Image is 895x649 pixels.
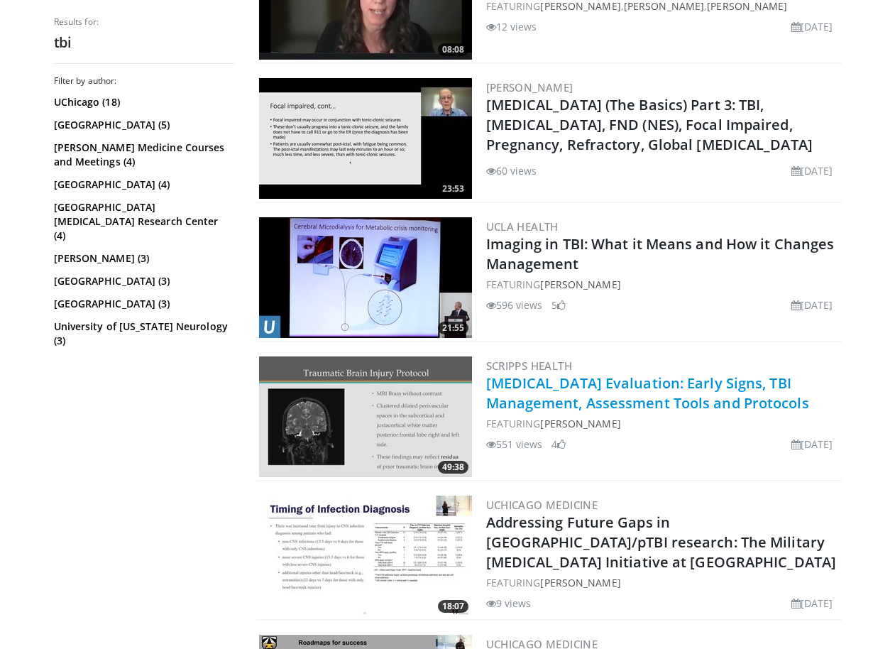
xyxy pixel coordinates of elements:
span: 23:53 [438,182,468,195]
span: 08:08 [438,43,468,56]
li: 596 views [486,298,543,312]
a: [PERSON_NAME] [540,278,620,291]
li: [DATE] [791,596,833,611]
li: 60 views [486,163,537,178]
img: 9d29f943-af71-448c-a19d-ed2dbc19370b.300x170_q85_crop-smart_upscale.jpg [259,217,472,338]
a: [PERSON_NAME] [486,80,573,94]
a: [MEDICAL_DATA] Evaluation: Early Signs, TBI Management, Assessment Tools and Protocols [486,373,809,413]
span: 18:07 [438,600,468,613]
li: 12 views [486,19,537,34]
a: [GEOGRAPHIC_DATA] [MEDICAL_DATA] Research Center (4) [54,200,231,243]
a: [PERSON_NAME] [540,576,620,589]
a: [GEOGRAPHIC_DATA] (5) [54,118,231,132]
a: [GEOGRAPHIC_DATA] (3) [54,274,231,288]
h2: tbi [54,33,235,52]
li: [DATE] [791,437,833,452]
a: [PERSON_NAME] (3) [54,251,231,266]
img: 73604bde-1429-4236-83f2-ac0033578cd9.300x170_q85_crop-smart_upscale.jpg [259,356,472,477]
li: [DATE] [791,163,833,178]
a: Addressing Future Gaps in [GEOGRAPHIC_DATA]/pTBI research: The Military [MEDICAL_DATA] Initiative... [486,513,837,572]
a: Scripps Health [486,359,573,373]
div: FEATURING [486,575,839,590]
h3: Filter by author: [54,75,235,87]
a: 23:53 [259,78,472,199]
li: [DATE] [791,298,833,312]
a: [PERSON_NAME] Medicine Courses and Meetings (4) [54,141,231,169]
a: UChicago (18) [54,95,231,109]
a: UCLA Health [486,219,559,234]
div: FEATURING [486,416,839,431]
span: 49:38 [438,461,468,474]
li: [DATE] [791,19,833,34]
div: FEATURING [486,277,839,292]
li: 5 [551,298,566,312]
a: [GEOGRAPHIC_DATA] (4) [54,178,231,192]
a: UChicago Medicine [486,498,598,512]
span: 21:55 [438,322,468,334]
p: Results for: [54,16,235,28]
a: [PERSON_NAME] [540,417,620,430]
img: 5795c2ea-8779-41b7-9489-006373c646ad.300x170_q85_crop-smart_upscale.jpg [259,78,472,199]
a: 49:38 [259,356,472,477]
li: 4 [551,437,566,452]
a: Imaging in TBI: What it Means and How it Changes Management [486,234,835,273]
a: 18:07 [259,496,472,616]
a: University of [US_STATE] Neurology (3) [54,320,231,348]
li: 551 views [486,437,543,452]
a: 21:55 [259,217,472,338]
img: 28333ab4-8f80-4550-9b81-b5549a8c1c1c.300x170_q85_crop-smart_upscale.jpg [259,496,472,616]
a: [MEDICAL_DATA] (The Basics) Part 3: TBI, [MEDICAL_DATA], FND (NES), Focal Impaired, Pregnancy, Re... [486,95,813,154]
a: [GEOGRAPHIC_DATA] (3) [54,297,231,311]
li: 9 views [486,596,532,611]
